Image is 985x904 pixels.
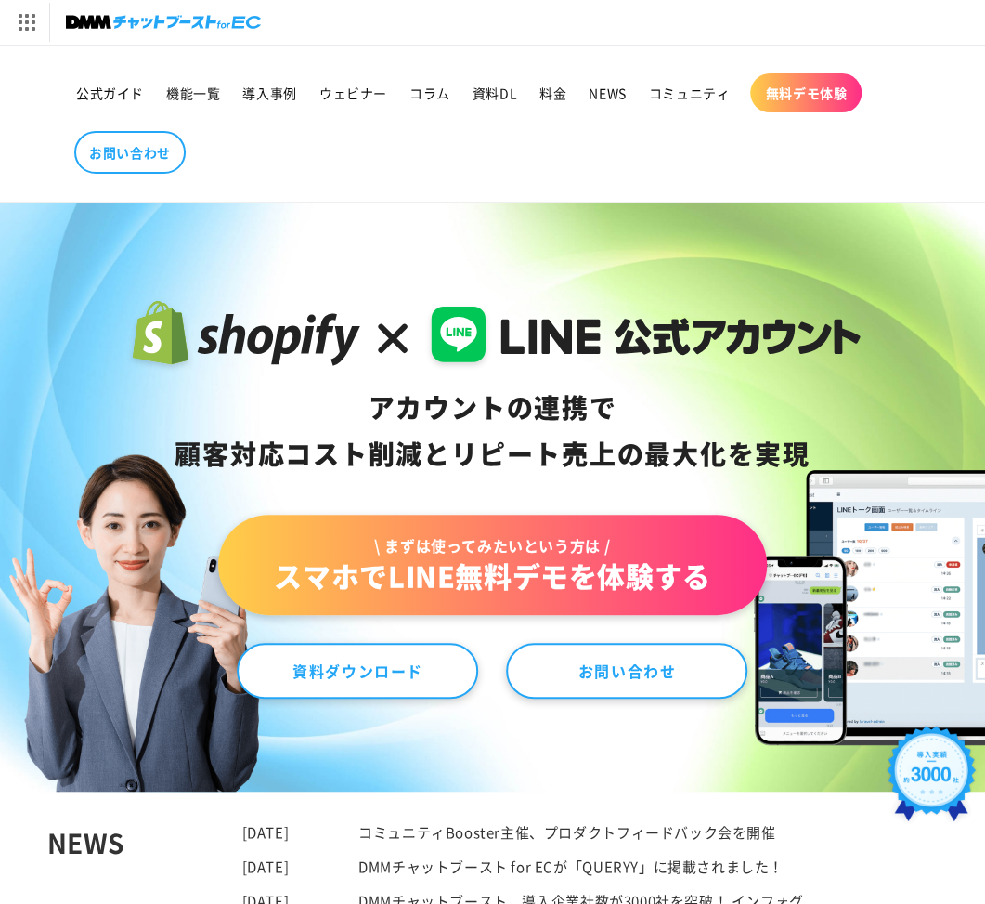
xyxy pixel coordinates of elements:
[473,85,517,101] span: 資料DL
[461,73,528,112] a: 資料DL
[882,721,980,833] img: 導入実績約3000社
[237,643,478,699] a: 資料ダウンロード
[3,3,49,42] img: サービス
[274,535,710,556] span: \ まずは使ってみたいという方は /
[242,857,290,876] time: [DATE]
[76,85,144,101] span: 公式ガイド
[218,515,766,615] a: \ まずは使ってみたいという方は /スマホでLINE無料デモを体験する
[155,73,231,112] a: 機能一覧
[65,73,155,112] a: 公式ガイド
[409,85,450,101] span: コラム
[358,857,784,876] a: DMMチャットブースト for ECが「QUERYY」に掲載されました！
[577,73,637,112] a: NEWS
[66,9,261,35] img: チャットブーストforEC
[539,85,566,101] span: 料金
[231,73,307,112] a: 導入事例
[308,73,398,112] a: ウェビナー
[74,131,186,174] a: お問い合わせ
[358,822,775,842] a: コミュニティBooster主催、プロダクトフィードバック会を開催
[589,85,626,101] span: NEWS
[242,822,290,842] time: [DATE]
[638,73,742,112] a: コミュニティ
[649,85,731,101] span: コミュニティ
[124,385,861,478] div: アカウントの連携で 顧客対応コスト削減と リピート売上の 最大化を実現
[765,85,847,101] span: 無料デモ体験
[242,85,296,101] span: 導入事例
[166,85,220,101] span: 機能一覧
[506,643,747,699] a: お問い合わせ
[398,73,461,112] a: コラム
[750,73,862,112] a: 無料デモ体験
[528,73,577,112] a: 料金
[319,85,387,101] span: ウェビナー
[89,144,171,161] span: お問い合わせ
